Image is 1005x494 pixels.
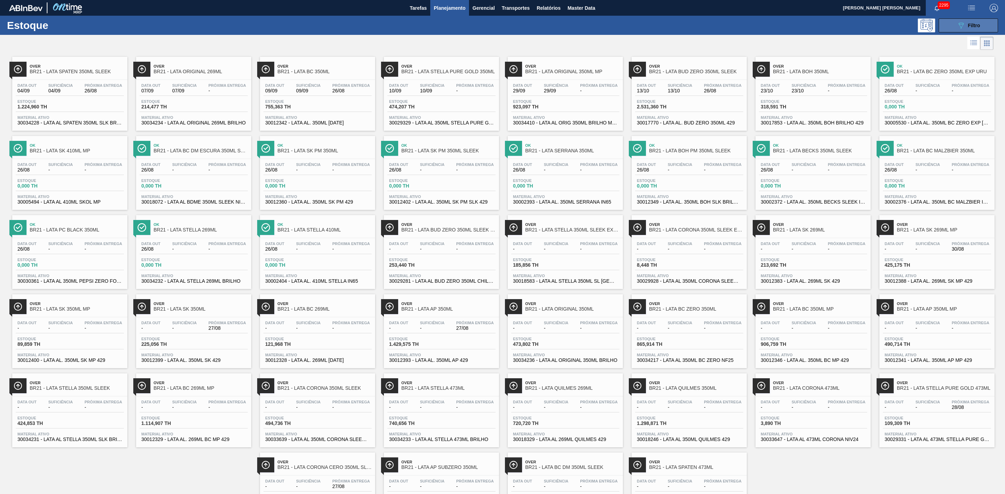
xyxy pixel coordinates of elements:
[761,242,780,246] span: Data out
[649,222,743,227] span: Over
[172,242,196,246] span: Suficiência
[265,246,284,252] span: 26/08
[265,183,314,189] span: 0,000 TH
[502,131,626,210] a: ÍconeOkBR21 - LATA SERRANA 350MLData out26/08Suficiência-Próxima Entrega-Estoque0,000 THMaterial ...
[14,65,22,74] img: Ícone
[141,88,161,93] span: 07/09
[773,64,867,68] span: Over
[649,64,743,68] span: Over
[141,178,190,183] span: Estoque
[897,148,991,153] span: BR21 - LATA BC MALZBIER 350ML
[544,242,568,246] span: Suficiência
[791,88,816,93] span: 23/10
[649,69,743,74] span: BR21 - LATA BUD ZERO 350ML SLEEK
[773,227,867,233] span: BR21 - LATA SK 269ML
[939,18,998,32] button: Filtro
[750,52,874,131] a: ÍconeOverBR21 - LATA BOH 350MLData out23/10Suficiência23/10Próxima Entrega-Estoque318,591 THMater...
[296,83,320,88] span: Suficiência
[502,210,626,289] a: ÍconeOverBR21 - LATA STELLA 350ML SLEEK EXP PYData out-Suficiência-Próxima Entrega-Estoque185,856...
[513,167,532,173] span: 26/08
[704,88,742,93] span: 26/08
[17,104,66,109] span: 1.224,960 TH
[296,88,320,93] span: 09/09
[637,120,742,126] span: 30017770 - LATA AL. BUD ZERO 350ML 429
[952,162,989,167] span: Próxima Entrega
[389,178,438,183] span: Estoque
[265,199,370,205] span: 30012360 - LATA AL. 350ML SK PM 429
[761,162,780,167] span: Data out
[456,167,494,173] span: -
[761,183,810,189] span: 0,000 TH
[637,99,686,104] span: Estoque
[513,120,618,126] span: 30034410 - LATA AL ORIG 350ML BRILHO MULTIPACK
[456,83,494,88] span: Próxima Entrega
[30,69,124,74] span: BR21 - LATA SPATEN 350ML SLEEK
[261,223,270,232] img: Ícone
[828,162,865,167] span: Próxima Entrega
[637,199,742,205] span: 30012349 - LATA AL. 350ML BOH SLK BRILHO 429
[885,242,904,246] span: Data out
[265,83,284,88] span: Data out
[17,246,37,252] span: 26/08
[379,210,502,289] a: ÍconeOverBR21 - LATA BUD ZERO 350ML SLEEK EXP CHIData out-Suficiência-Próxima Entrega-Estoque253,...
[757,65,766,74] img: Ícone
[881,65,889,74] img: Ícone
[633,144,642,153] img: Ícone
[332,242,370,246] span: Próxima Entrega
[296,167,320,173] span: -
[265,167,284,173] span: 26/08
[17,120,122,126] span: 30034228 - LATA AL SPATEN 350ML SLK BRILHO
[154,143,248,147] span: Ok
[513,199,618,205] span: 30002393 - LATA AL. 350ML SERRANA IN65
[704,167,742,173] span: -
[208,242,246,246] span: Próxima Entrega
[626,52,750,131] a: ÍconeOverBR21 - LATA BUD ZERO 350ML SLEEKData out13/10Suficiência13/10Próxima Entrega26/08Estoque...
[17,83,37,88] span: Data out
[761,88,780,93] span: 23/10
[17,183,66,189] span: 0,000 TH
[389,242,408,246] span: Data out
[513,162,532,167] span: Data out
[791,162,816,167] span: Suficiência
[915,83,940,88] span: Suficiência
[265,242,284,246] span: Data out
[141,83,161,88] span: Data out
[332,83,370,88] span: Próxima Entrega
[761,115,865,120] span: Material ativo
[828,88,865,93] span: -
[509,223,518,232] img: Ícone
[30,64,124,68] span: Over
[897,227,991,233] span: BR21 - LATA SK 269ML MP
[502,52,626,131] a: ÍconeOverBR21 - LATA ORIGINAL 350ML MPData out29/09Suficiência29/09Próxima Entrega-Estoque923,097...
[761,83,780,88] span: Data out
[502,4,530,12] span: Transportes
[17,88,37,93] span: 04/09
[773,69,867,74] span: BR21 - LATA BOH 350ML
[172,162,196,167] span: Suficiência
[277,69,372,74] span: BR21 - LATA BC 350ML
[885,183,933,189] span: 0,000 TH
[14,223,22,232] img: Ícone
[401,143,496,147] span: Ok
[885,199,989,205] span: 30002376 - LATA AL. 350ML BC MALZBIER IN65
[828,83,865,88] span: Próxima Entrega
[401,227,496,233] span: BR21 - LATA BUD ZERO 350ML SLEEK EXP CHI
[389,104,438,109] span: 474,207 TH
[761,178,810,183] span: Estoque
[544,83,568,88] span: Suficiência
[84,162,122,167] span: Próxima Entrega
[84,246,122,252] span: -
[885,178,933,183] span: Estoque
[141,195,246,199] span: Material ativo
[385,65,394,74] img: Ícone
[7,210,131,289] a: ÍconeOkBR21 - LATA PC BLACK 350MLData out26/08Suficiência-Próxima Entrega-Estoque0,000 THMaterial...
[704,162,742,167] span: Próxima Entrega
[968,23,980,28] span: Filtro
[525,143,619,147] span: Ok
[633,223,642,232] img: Ícone
[17,162,37,167] span: Data out
[525,148,619,153] span: BR21 - LATA SERRANA 350ML
[296,246,320,252] span: -
[773,143,867,147] span: Ok
[172,83,196,88] span: Suficiência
